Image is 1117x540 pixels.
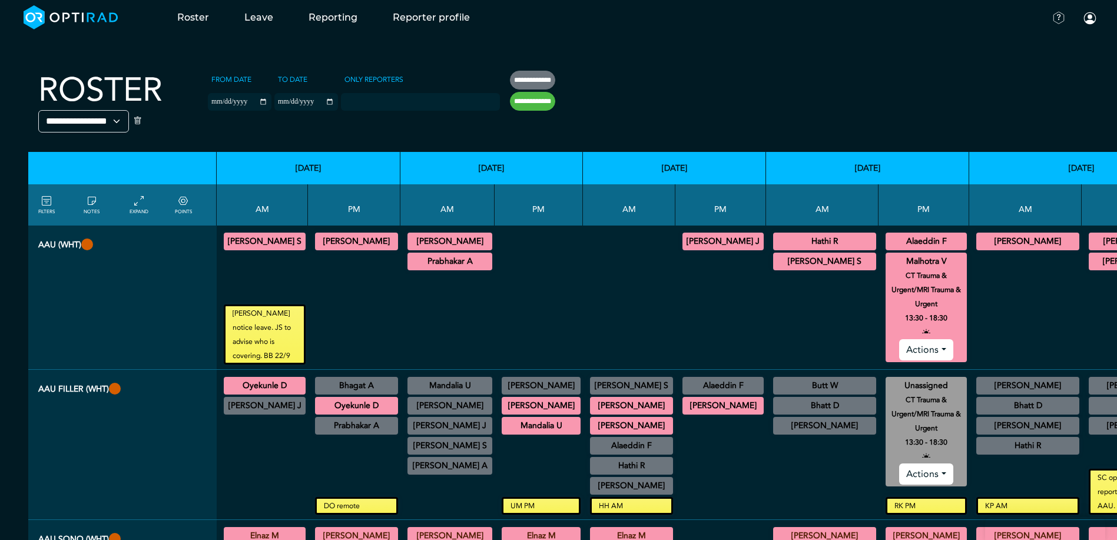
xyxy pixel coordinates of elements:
summary: Bhagat A [317,379,396,393]
h2: Roster [38,71,163,110]
div: CT Trauma & Urgent/MRI Trauma & Urgent 08:30 - 13:30 [224,233,306,250]
summary: [PERSON_NAME] [409,399,490,413]
i: open to allocation [922,449,930,463]
summary: Mandalia U [503,419,579,433]
label: From date [208,71,255,88]
th: AM [766,184,879,226]
div: No specified Site 08:00 - 09:00 [976,377,1079,395]
div: MRI Lead 10:30 - 11:30 [976,417,1079,435]
summary: Bhatt D [775,399,874,413]
summary: [PERSON_NAME] [978,379,1078,393]
div: CT Trauma & Urgent/MRI Trauma & Urgent 08:30 - 13:30 [224,377,306,395]
summary: [PERSON_NAME] [684,399,762,413]
i: open to allocation [922,325,930,339]
div: CT Trauma & Urgent/MRI Trauma & Urgent 13:30 - 18:30 [886,377,967,486]
small: CT Trauma & Urgent/MRI Trauma & Urgent [880,269,972,311]
a: collapse/expand expected points [175,194,192,216]
div: US Diagnostic MSK/US Interventional MSK/US General Adult 09:00 - 12:00 [407,377,492,395]
div: CT Trauma & Urgent/MRI Trauma & Urgent 13:30 - 18:30 [682,233,764,250]
div: CT Trauma & Urgent/MRI Trauma & Urgent 08:30 - 13:30 [773,233,876,250]
th: AM [583,184,675,226]
div: General CT/General MRI/General XR 10:00 - 12:30 [590,477,673,495]
th: PM [495,184,583,226]
summary: Alaeddin F [684,379,762,393]
small: RK PM [887,499,965,513]
summary: [PERSON_NAME] J [226,399,304,413]
summary: [PERSON_NAME] [317,234,396,249]
div: General CT 11:00 - 12:00 [976,437,1079,455]
small: DO remote [317,499,396,513]
summary: [PERSON_NAME] [978,419,1078,433]
div: General CT/CT Gastrointestinal/MRI Gastrointestinal/General MRI/General XR 10:30 - 12:00 [407,457,492,475]
div: CT Trauma & Urgent/MRI Trauma & Urgent 09:30 - 13:00 [590,437,673,455]
summary: Malhotra V [887,254,965,269]
div: CT Trauma & Urgent/MRI Trauma & Urgent 08:30 - 13:30 [590,417,673,435]
div: CT Trauma & Urgent/MRI Trauma & Urgent 08:30 - 13:30 [590,397,673,415]
div: CT Trauma & Urgent/MRI Trauma & Urgent 13:30 - 18:30 [886,233,967,250]
summary: Bhatt D [978,399,1078,413]
div: CT Trauma & Urgent/MRI Trauma & Urgent 13:30 - 18:30 [315,397,398,415]
div: US Head & Neck/US Interventional H&N 09:15 - 12:15 [407,397,492,415]
summary: Butt W [775,379,874,393]
th: PM [675,184,766,226]
div: General CT/General MRI/General XR 13:30 - 15:00 [315,377,398,395]
div: Breast 08:00 - 11:00 [590,377,673,395]
summary: Oyekunle D [317,399,396,413]
div: CT Trauma & Urgent/MRI Trauma & Urgent 13:30 - 18:30 [502,417,581,435]
div: CT Trauma & Urgent/MRI Trauma & Urgent 08:30 - 13:30 [773,253,876,270]
summary: [PERSON_NAME] J [684,234,762,249]
div: CT Trauma & Urgent/MRI Trauma & Urgent 08:30 - 13:30 [976,233,1079,250]
img: brand-opti-rad-logos-blue-and-white-d2f68631ba2948856bd03f2d395fb146ddc8fb01b4b6e9315ea85fa773367... [24,5,118,29]
summary: Oyekunle D [226,379,304,393]
div: General CT/General MRI/General XR 11:30 - 13:30 [224,397,306,415]
summary: Unassigned [887,379,965,393]
summary: Alaeddin F [592,439,671,453]
label: To date [274,71,311,88]
summary: Prabhakar A [409,254,490,269]
div: CT Trauma & Urgent/MRI Trauma & Urgent 13:30 - 18:30 [315,233,398,250]
button: Actions [899,463,953,485]
th: PM [308,184,400,226]
summary: [PERSON_NAME] [775,419,874,433]
div: General CT/General MRI/General XR 09:30 - 11:30 [407,417,492,435]
label: Only Reporters [341,71,407,88]
small: [PERSON_NAME] notice leave. JS to advise who is covering. BB 22/9 [226,306,304,363]
summary: [PERSON_NAME] [503,379,579,393]
small: KP AM [978,499,1078,513]
th: AM [400,184,495,226]
small: 13:30 - 18:30 [905,311,947,325]
th: [DATE] [583,152,766,184]
summary: [PERSON_NAME] [592,399,671,413]
div: General US 13:00 - 16:30 [682,377,764,395]
summary: [PERSON_NAME] A [409,459,490,473]
summary: Hathi R [978,439,1078,453]
div: General CT/General MRI/General XR 10:00 - 12:00 [407,437,492,455]
th: [DATE] [400,152,583,184]
div: CT Trauma & Urgent/MRI Trauma & Urgent 08:30 - 13:30 [407,233,492,250]
summary: Hathi R [775,234,874,249]
th: AAU FILLER (WHT) [28,370,217,520]
small: UM PM [503,499,579,513]
div: US Diagnostic MSK/US Interventional MSK 09:00 - 12:30 [976,397,1079,415]
a: collapse/expand entries [130,194,148,216]
div: CD role 13:30 - 15:30 [502,377,581,395]
summary: [PERSON_NAME] [592,419,671,433]
summary: [PERSON_NAME] [978,234,1078,249]
summary: [PERSON_NAME] [503,399,579,413]
div: General US 09:00 - 12:00 [773,417,876,435]
th: AM [969,184,1082,226]
summary: Mandalia U [409,379,490,393]
div: CT Trauma & Urgent/MRI Trauma & Urgent 08:30 - 13:30 [407,253,492,270]
summary: [PERSON_NAME] S [409,439,490,453]
div: CT Trauma & Urgent/MRI Trauma & Urgent 13:30 - 18:30 [886,253,967,362]
small: 13:30 - 18:30 [905,435,947,449]
summary: [PERSON_NAME] [592,479,671,493]
div: US General Paediatric 09:30 - 13:00 [590,457,673,475]
summary: [PERSON_NAME] S [226,234,304,249]
small: CT Trauma & Urgent/MRI Trauma & Urgent [880,393,972,435]
a: FILTERS [38,194,55,216]
div: CT Trauma & Urgent/MRI Trauma & Urgent 08:30 - 13:30 [773,397,876,415]
th: [DATE] [766,152,969,184]
small: HH AM [592,499,671,513]
summary: [PERSON_NAME] S [592,379,671,393]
